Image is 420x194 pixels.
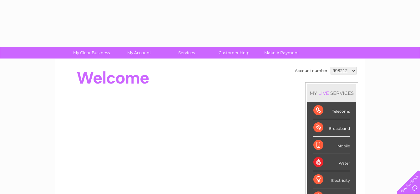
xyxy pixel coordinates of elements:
[113,47,165,59] a: My Account
[208,47,260,59] a: Customer Help
[313,137,350,154] div: Mobile
[161,47,212,59] a: Services
[307,84,356,102] div: MY SERVICES
[313,171,350,188] div: Electricity
[256,47,307,59] a: Make A Payment
[313,102,350,119] div: Telecoms
[293,65,329,76] td: Account number
[313,119,350,136] div: Broadband
[317,90,330,96] div: LIVE
[313,154,350,171] div: Water
[66,47,117,59] a: My Clear Business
